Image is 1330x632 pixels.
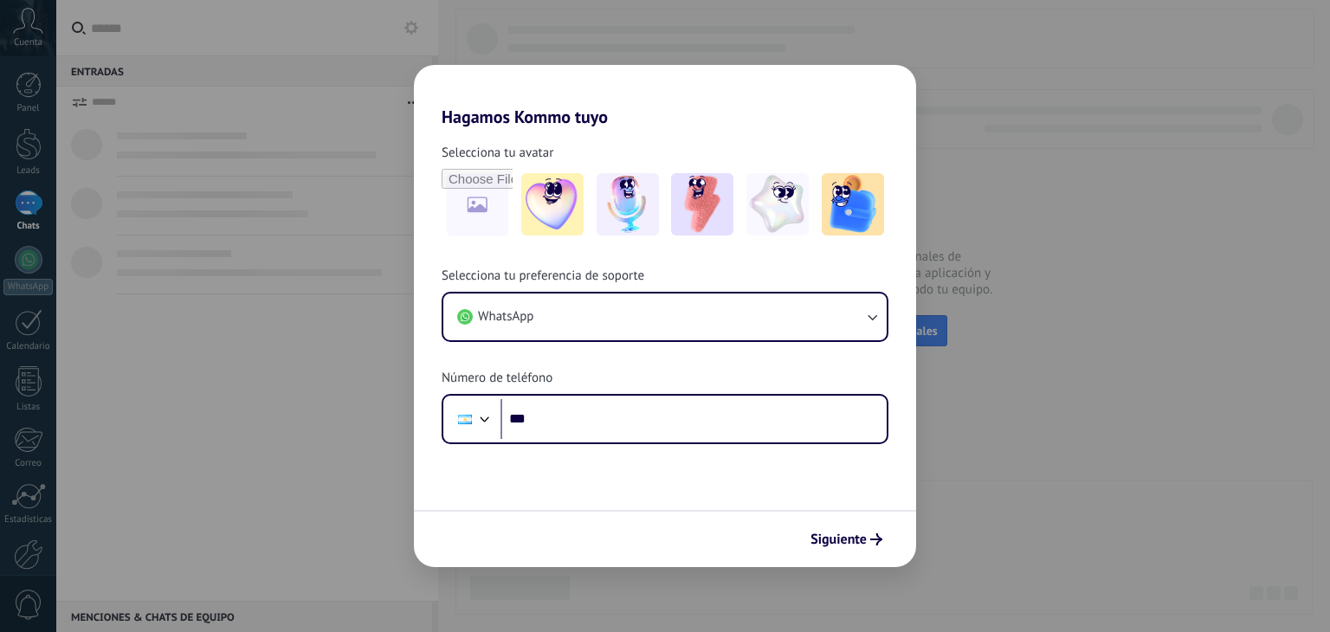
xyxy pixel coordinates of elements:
[597,173,659,235] img: -2.jpeg
[822,173,884,235] img: -5.jpeg
[414,65,916,127] h2: Hagamos Kommo tuyo
[521,173,584,235] img: -1.jpeg
[803,525,890,554] button: Siguiente
[443,293,887,340] button: WhatsApp
[810,533,867,545] span: Siguiente
[478,308,533,326] span: WhatsApp
[442,145,553,162] span: Selecciona tu avatar
[442,268,644,285] span: Selecciona tu preferencia de soporte
[671,173,733,235] img: -3.jpeg
[746,173,809,235] img: -4.jpeg
[442,370,552,387] span: Número de teléfono
[449,401,481,437] div: Argentina: + 54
